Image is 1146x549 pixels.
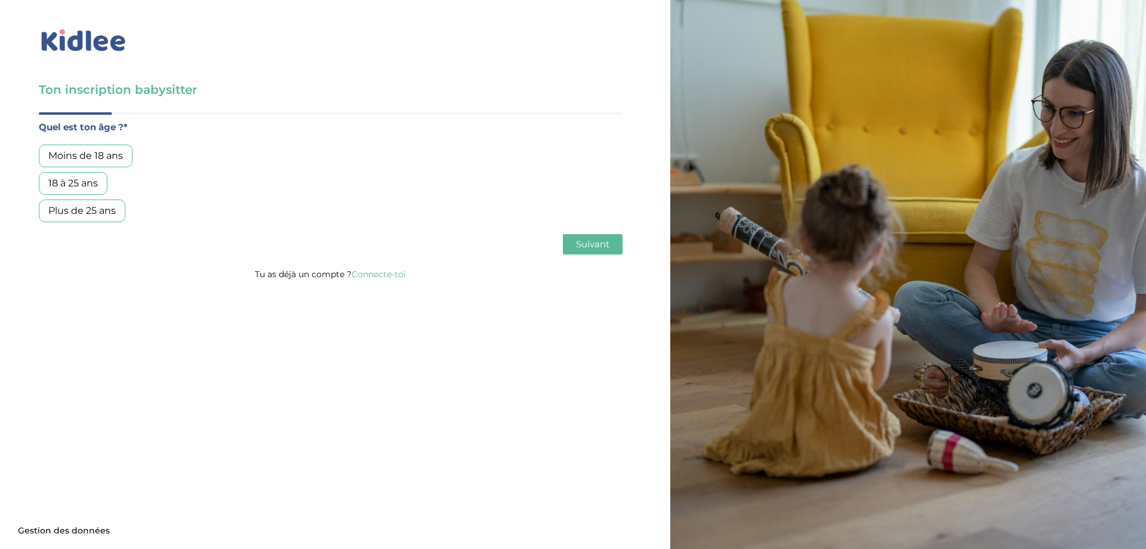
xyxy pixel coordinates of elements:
span: Suivant [576,238,609,250]
button: Gestion des données [11,519,117,544]
div: Moins de 18 ans [39,145,133,167]
div: Plus de 25 ans [39,200,125,222]
h3: Ton inscription babysitter [39,81,623,98]
button: Précédent [39,234,95,254]
button: Suivant [563,234,623,254]
label: Quel est ton âge ?* [39,119,623,135]
img: logo_kidlee_bleu [39,27,128,54]
p: Tu as déjà un compte ? [39,266,623,282]
a: Connecte-toi [352,269,406,280]
div: 18 à 25 ans [39,172,107,195]
span: Gestion des données [18,526,110,536]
